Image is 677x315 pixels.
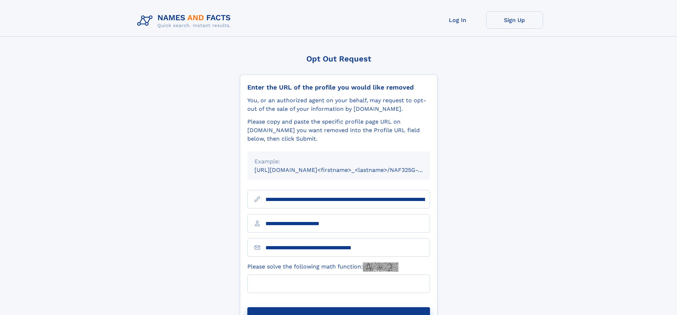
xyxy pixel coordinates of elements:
a: Sign Up [486,11,543,29]
div: Please copy and paste the specific profile page URL on [DOMAIN_NAME] you want removed into the Pr... [247,118,430,143]
div: Example: [254,157,423,166]
a: Log In [429,11,486,29]
small: [URL][DOMAIN_NAME]<firstname>_<lastname>/NAF325G-xxxxxxxx [254,167,444,173]
div: Opt Out Request [240,54,437,63]
div: Enter the URL of the profile you would like removed [247,83,430,91]
label: Please solve the following math function: [247,262,398,272]
img: Logo Names and Facts [134,11,237,31]
div: You, or an authorized agent on your behalf, may request to opt-out of the sale of your informatio... [247,96,430,113]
